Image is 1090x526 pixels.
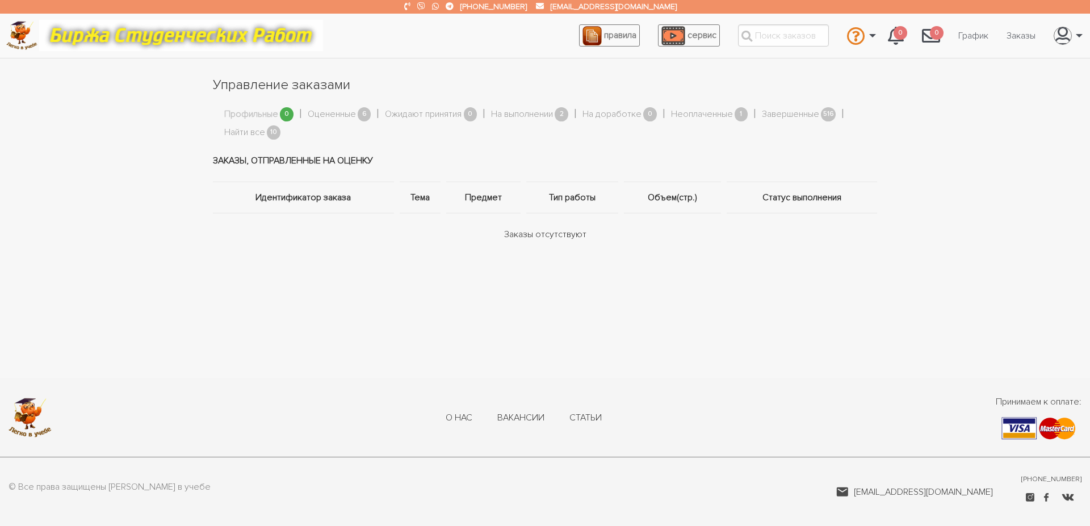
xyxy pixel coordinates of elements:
a: [PHONE_NUMBER] [1021,474,1081,485]
a: правила [579,24,640,47]
th: Идентификатор заказа [213,182,397,213]
a: Завершенные [762,107,819,122]
img: agreement_icon-feca34a61ba7f3d1581b08bc946b2ec1ccb426f67415f344566775c155b7f62c.png [582,26,602,45]
a: [EMAIL_ADDRESS][DOMAIN_NAME] [836,485,993,499]
span: сервис [687,30,716,41]
a: О нас [446,412,472,424]
span: [EMAIL_ADDRESS][DOMAIN_NAME] [854,485,993,499]
p: © Все права защищены [PERSON_NAME] в учебе [9,480,211,495]
a: Неоплаченные [671,107,733,122]
span: 516 [821,107,836,121]
a: [PHONE_NUMBER] [460,2,527,11]
span: Принимаем к оплате: [996,395,1081,409]
a: Ожидают принятия [385,107,462,122]
img: play_icon-49f7f135c9dc9a03216cfdbccbe1e3994649169d890fb554cedf0eac35a01ba8.png [661,26,685,45]
a: 0 [913,20,949,51]
span: 0 [280,107,294,121]
a: сервис [658,24,720,47]
span: 0 [894,26,907,40]
th: Предмет [443,182,523,213]
h1: Управление заказами [213,75,877,95]
span: 0 [930,26,944,40]
img: payment-9f1e57a40afa9551f317c30803f4599b5451cfe178a159d0fc6f00a10d51d3ba.png [1001,417,1076,440]
span: 10 [267,125,280,140]
th: Тип работы [523,182,621,213]
a: Заказы [997,25,1045,47]
span: 1 [735,107,748,121]
a: На выполнении [491,107,553,122]
td: Заказы отсутствуют [213,213,877,256]
span: 6 [358,107,371,121]
a: На доработке [582,107,642,122]
a: 0 [879,20,913,51]
th: Тема [397,182,443,213]
span: 0 [464,107,477,121]
img: motto-12e01f5a76059d5f6a28199ef077b1f78e012cfde436ab5cf1d4517935686d32.gif [39,20,323,51]
a: Найти все [224,125,265,140]
a: График [949,25,997,47]
input: Поиск заказов [738,24,829,47]
th: Объем(стр.) [621,182,724,213]
td: Заказы, отправленные на оценку [213,140,877,182]
span: 2 [555,107,568,121]
a: Профильные [224,107,278,122]
a: Оцененные [308,107,356,122]
a: Статьи [569,412,602,424]
th: Статус выполнения [724,182,877,213]
span: правила [604,30,636,41]
span: 0 [643,107,657,121]
img: logo-c4363faeb99b52c628a42810ed6dfb4293a56d4e4775eb116515dfe7f33672af.png [6,21,37,50]
a: Вакансии [497,412,544,424]
img: logo-c4363faeb99b52c628a42810ed6dfb4293a56d4e4775eb116515dfe7f33672af.png [9,398,52,437]
a: [EMAIL_ADDRESS][DOMAIN_NAME] [551,2,677,11]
